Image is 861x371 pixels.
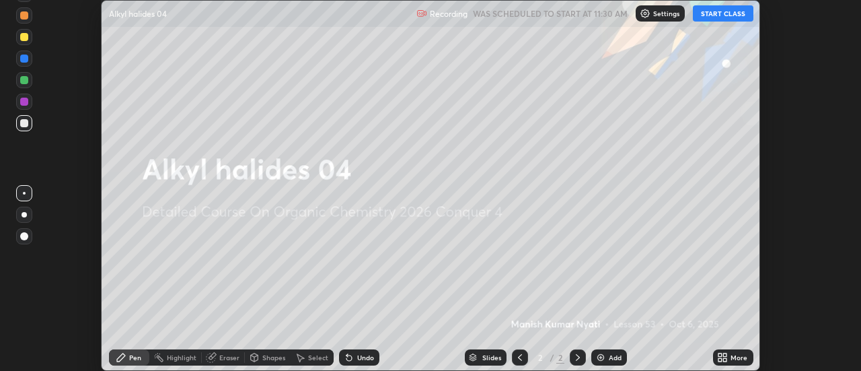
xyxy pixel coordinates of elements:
div: 2 [533,353,547,362]
p: Recording [430,9,467,19]
div: 2 [556,351,564,364]
div: / [550,353,554,362]
img: add-slide-button [595,352,606,363]
img: class-settings-icons [640,8,650,19]
div: Eraser [219,354,239,361]
div: More [731,354,747,361]
h5: WAS SCHEDULED TO START AT 11:30 AM [473,7,628,20]
p: Settings [653,10,679,17]
div: Pen [129,354,141,361]
p: Alkyl halides 04 [109,8,167,19]
div: Slides [482,354,501,361]
div: Highlight [167,354,196,361]
img: recording.375f2c34.svg [416,8,427,19]
div: Select [308,354,328,361]
button: START CLASS [693,5,753,22]
div: Undo [357,354,374,361]
div: Add [609,354,622,361]
div: Shapes [262,354,285,361]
